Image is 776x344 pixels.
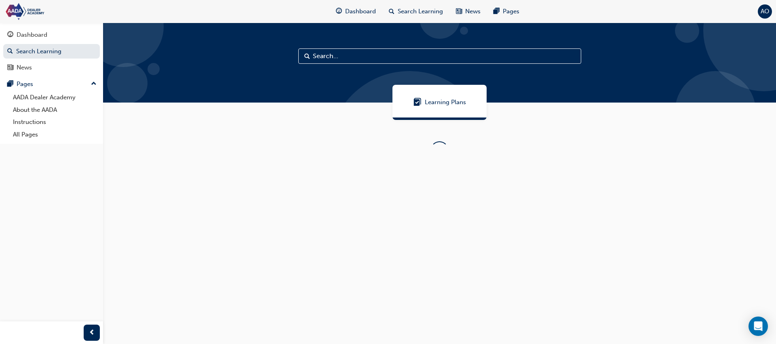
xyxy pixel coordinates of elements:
[425,98,466,107] span: Learning Plans
[493,6,500,17] span: pages-icon
[7,48,13,55] span: search-icon
[758,4,772,19] button: AO
[392,85,487,120] a: Learning PlansLearning Plans
[3,26,100,77] button: DashboardSearch LearningNews
[7,64,13,71] span: news-icon
[3,77,100,92] button: Pages
[398,7,443,16] span: Search Learning
[7,81,13,88] span: pages-icon
[413,98,422,107] span: Learning Plans
[7,31,13,39] span: guage-icon
[3,60,100,75] a: News
[3,27,100,42] a: Dashboard
[298,48,581,64] input: Search...
[329,3,382,20] a: guage-iconDashboard
[465,7,481,16] span: News
[91,79,97,89] span: up-icon
[89,328,95,338] span: prev-icon
[304,52,310,61] span: Search
[10,104,100,116] a: About the AADA
[487,3,526,20] a: pages-iconPages
[4,2,97,21] img: Trak
[456,6,462,17] span: news-icon
[3,44,100,59] a: Search Learning
[17,30,47,40] div: Dashboard
[10,128,100,141] a: All Pages
[10,91,100,104] a: AADA Dealer Academy
[345,7,376,16] span: Dashboard
[10,116,100,128] a: Instructions
[382,3,449,20] a: search-iconSearch Learning
[761,7,769,16] span: AO
[389,6,394,17] span: search-icon
[749,317,768,336] div: Open Intercom Messenger
[17,63,32,72] div: News
[17,80,33,89] div: Pages
[449,3,487,20] a: news-iconNews
[503,7,519,16] span: Pages
[336,6,342,17] span: guage-icon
